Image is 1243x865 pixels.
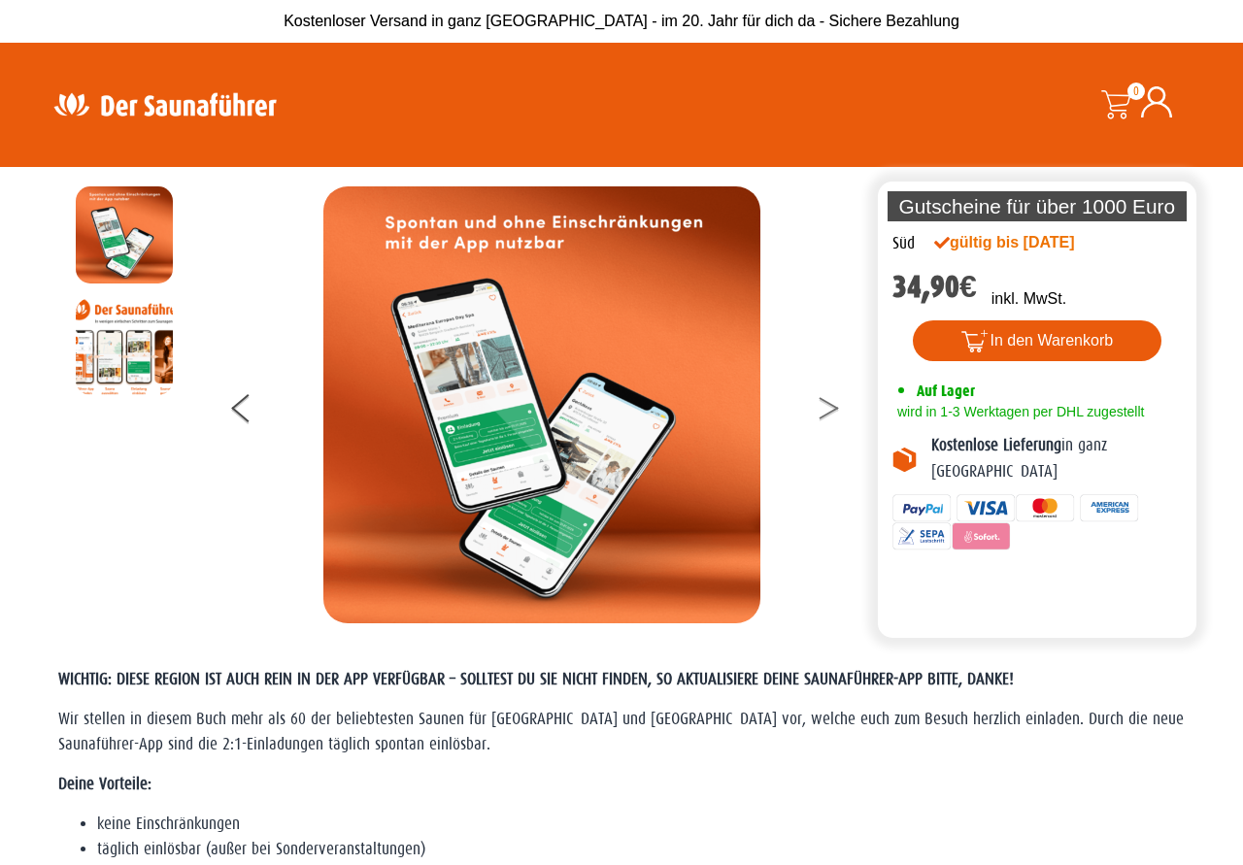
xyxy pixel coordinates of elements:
[917,382,975,400] span: Auf Lager
[58,710,1184,753] span: Wir stellen in diesem Buch mehr als 60 der beliebtesten Saunen für [GEOGRAPHIC_DATA] und [GEOGRAP...
[76,298,173,395] img: Anleitung7tn
[931,433,1182,484] p: in ganz [GEOGRAPHIC_DATA]
[913,320,1162,361] button: In den Warenkorb
[934,231,1117,254] div: gültig bis [DATE]
[58,670,1014,688] span: WICHTIG: DIESE REGION IST AUCH REIN IN DER APP VERFÜGBAR – SOLLTEST DU SIE NICHT FINDEN, SO AKTUA...
[892,269,977,305] bdi: 34,90
[888,191,1187,221] p: Gutscheine für über 1000 Euro
[1127,83,1145,100] span: 0
[58,775,151,793] strong: Deine Vorteile:
[76,186,173,283] img: MOCKUP-iPhone_regional
[323,186,760,623] img: MOCKUP-iPhone_regional
[892,231,915,256] div: Süd
[97,812,1185,837] li: keine Einschränkungen
[959,269,977,305] span: €
[97,837,1185,862] li: täglich einlösbar (außer bei Sonderveranstaltungen)
[284,13,959,29] span: Kostenloser Versand in ganz [GEOGRAPHIC_DATA] - im 20. Jahr für dich da - Sichere Bezahlung
[892,404,1144,419] span: wird in 1-3 Werktagen per DHL zugestellt
[931,436,1061,454] b: Kostenlose Lieferung
[991,287,1066,311] p: inkl. MwSt.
